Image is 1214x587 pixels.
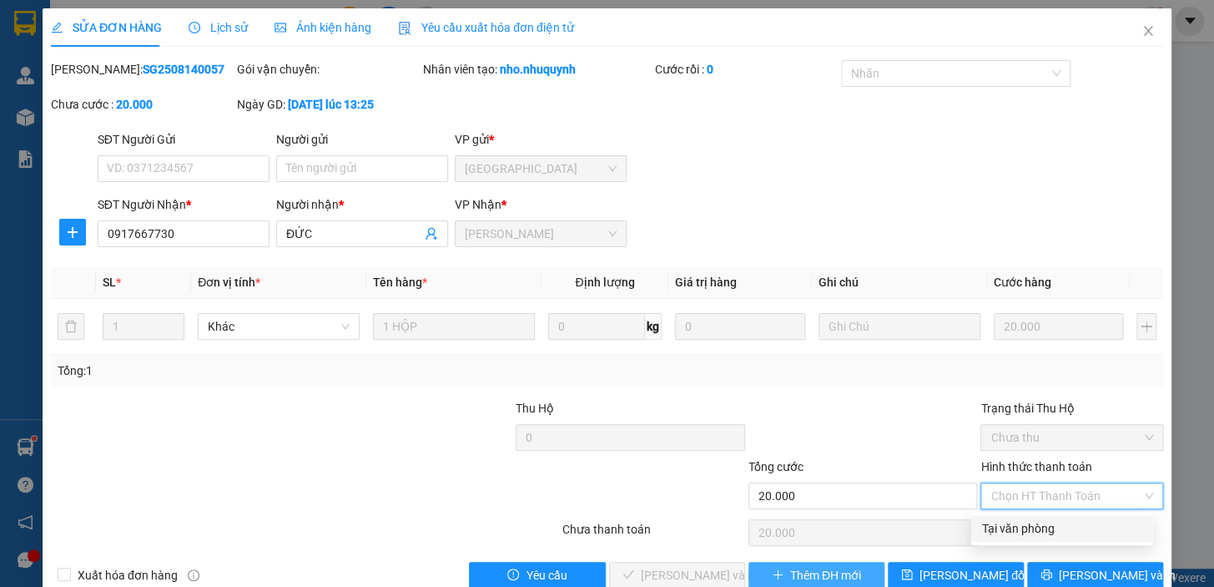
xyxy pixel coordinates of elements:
[675,276,737,289] span: Giá trị hàng
[237,60,420,78] div: Gói vận chuyển:
[208,314,350,339] span: Khác
[398,21,574,34] span: Yêu cầu xuất hóa đơn điện tử
[198,276,260,289] span: Đơn vị tính
[980,399,1163,417] div: Trạng thái Thu Hộ
[103,276,116,289] span: SL
[398,22,411,35] img: icon
[1141,24,1155,38] span: close
[500,63,576,76] b: nho.nhuquynh
[189,22,200,33] span: clock-circle
[819,313,980,340] input: Ghi Chú
[465,156,617,181] span: Sài Gòn
[60,225,85,239] span: plus
[994,313,1124,340] input: 0
[790,566,861,584] span: Thêm ĐH mới
[423,60,652,78] div: Nhân viên tạo:
[675,313,805,340] input: 0
[575,276,634,289] span: Định lượng
[373,313,535,340] input: VD: Bàn, Ghế
[51,95,234,114] div: Chưa cước :
[748,460,803,473] span: Tổng cước
[1136,313,1156,340] button: plus
[51,21,162,34] span: SỬA ĐƠN HÀNG
[455,198,501,211] span: VP Nhận
[71,566,184,584] span: Xuất hóa đơn hàng
[645,313,662,340] span: kg
[812,266,987,299] th: Ghi chú
[425,227,438,240] span: user-add
[507,569,519,582] span: exclamation-circle
[901,569,913,582] span: save
[1125,8,1171,55] button: Close
[707,63,713,76] b: 0
[455,130,627,149] div: VP gửi
[373,276,427,289] span: Tên hàng
[465,221,617,246] span: Phan Rang
[58,362,470,380] div: Tổng: 1
[1040,569,1052,582] span: printer
[98,130,269,149] div: SĐT Người Gửi
[526,566,567,584] span: Yêu cầu
[275,22,286,33] span: picture
[288,98,374,111] b: [DATE] lúc 13:25
[51,60,234,78] div: [PERSON_NAME]:
[994,276,1051,289] span: Cước hàng
[98,195,269,214] div: SĐT Người Nhận
[516,402,554,415] span: Thu Hộ
[59,219,86,245] button: plus
[980,460,1091,473] label: Hình thức thanh toán
[58,313,84,340] button: delete
[1059,566,1176,584] span: [PERSON_NAME] và In
[188,569,199,581] span: info-circle
[655,60,838,78] div: Cước rồi :
[772,569,783,582] span: plus
[143,63,224,76] b: SG2508140057
[990,425,1153,450] span: Chưa thu
[51,22,63,33] span: edit
[990,483,1153,509] span: Chọn HT Thanh Toán
[189,21,248,34] span: Lịch sử
[919,566,1027,584] span: [PERSON_NAME] đổi
[561,520,747,549] div: Chưa thanh toán
[116,98,153,111] b: 20.000
[276,130,448,149] div: Người gửi
[275,21,371,34] span: Ảnh kiện hàng
[237,95,420,114] div: Ngày GD:
[981,519,1142,538] div: Tại văn phòng
[276,195,448,214] div: Người nhận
